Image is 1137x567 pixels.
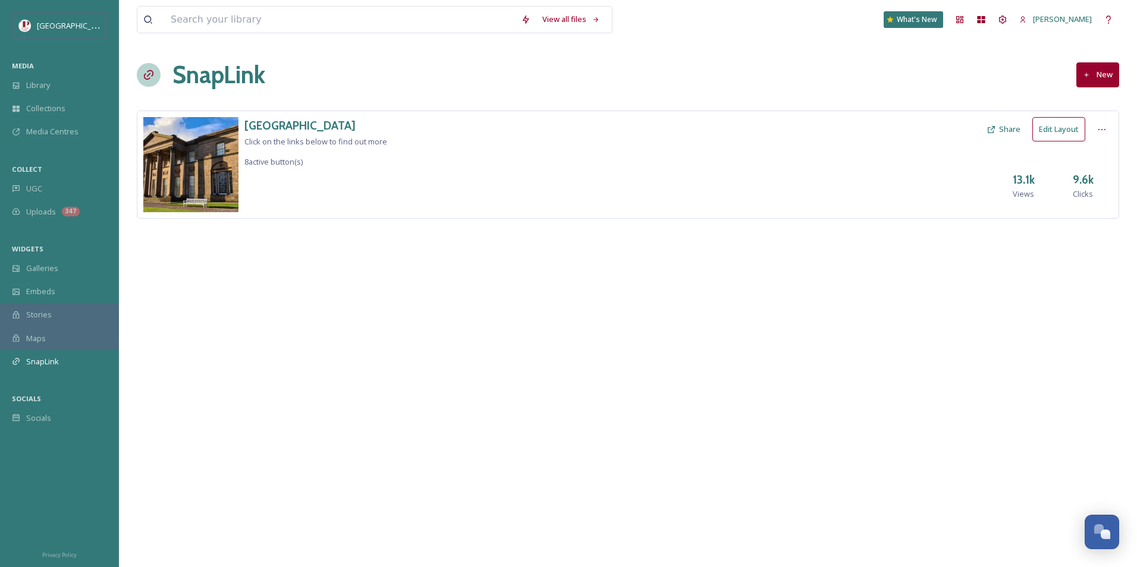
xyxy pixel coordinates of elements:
button: Open Chat [1085,515,1119,549]
span: UGC [26,183,42,194]
span: Embeds [26,286,55,297]
img: B86A1F51-9746-4584-9816-03330624F651.jpeg [143,117,238,212]
a: View all files [536,8,606,31]
span: Library [26,80,50,91]
span: SOCIALS [12,394,41,403]
span: COLLECT [12,165,42,174]
a: [GEOGRAPHIC_DATA] [244,117,387,134]
span: 8 active button(s) [244,156,303,167]
h1: SnapLink [172,57,265,93]
span: Collections [26,103,65,114]
span: Clicks [1073,188,1093,200]
div: 347 [62,207,80,216]
span: Uploads [26,206,56,218]
span: Views [1013,188,1034,200]
span: WIDGETS [12,244,43,253]
span: MEDIA [12,61,34,70]
span: Galleries [26,263,58,274]
span: [GEOGRAPHIC_DATA] [37,20,112,31]
h3: 13.1k [1013,171,1035,188]
a: [PERSON_NAME] [1013,8,1098,31]
a: What's New [884,11,943,28]
span: Stories [26,309,52,320]
button: Share [981,118,1026,141]
button: Edit Layout [1032,117,1085,141]
a: Privacy Policy [42,547,77,561]
span: Maps [26,333,46,344]
input: Search your library [165,7,515,33]
span: SnapLink [26,356,59,367]
span: Media Centres [26,126,78,137]
span: Socials [26,412,51,424]
a: Edit Layout [1032,117,1091,141]
span: [PERSON_NAME] [1033,14,1092,24]
span: Privacy Policy [42,551,77,559]
h3: 9.6k [1073,171,1094,188]
img: download%20(5).png [19,20,31,31]
span: Click on the links below to find out more [244,136,387,147]
button: New [1076,62,1119,87]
